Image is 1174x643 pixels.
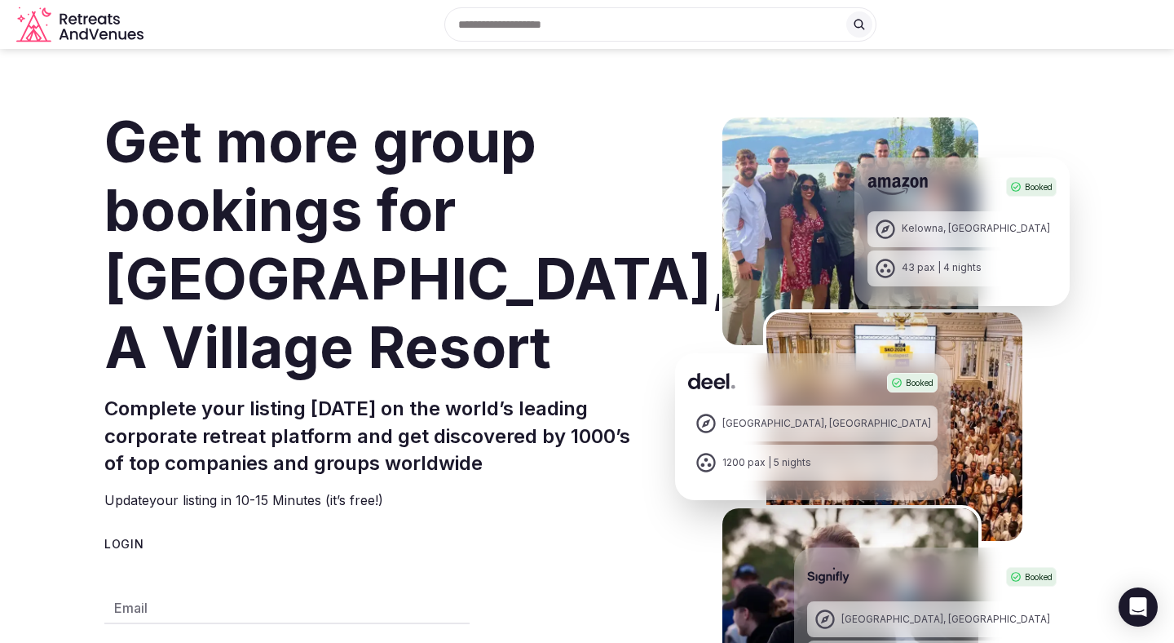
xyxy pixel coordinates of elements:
[104,536,636,552] div: Login
[104,490,636,510] p: Update your listing in 10-15 Minutes (it’s free!)
[902,222,1050,236] div: Kelowna, [GEOGRAPHIC_DATA]
[104,395,636,477] h2: Complete your listing [DATE] on the world’s leading corporate retreat platform and get discovered...
[763,309,1026,543] img: Deel Spain Retreat
[104,108,636,382] h1: Get more group bookings for [GEOGRAPHIC_DATA], A Village Resort
[902,261,982,275] div: 43 pax | 4 nights
[16,7,147,43] svg: Retreats and Venues company logo
[887,373,938,392] div: Booked
[719,114,982,348] img: Amazon Kelowna Retreat
[722,417,931,431] div: [GEOGRAPHIC_DATA], [GEOGRAPHIC_DATA]
[722,456,811,470] div: 1200 pax | 5 nights
[1006,177,1057,197] div: Booked
[841,613,1050,627] div: [GEOGRAPHIC_DATA], [GEOGRAPHIC_DATA]
[1006,567,1057,587] div: Booked
[1119,588,1158,627] div: Open Intercom Messenger
[16,7,147,43] a: Visit the homepage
